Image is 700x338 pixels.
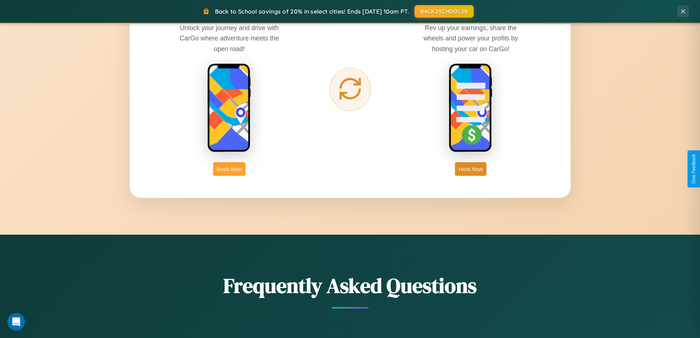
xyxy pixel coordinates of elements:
img: host phone [449,63,493,153]
p: Rev up your earnings, share the wheels and power your profits by hosting your car on CarGo! [416,23,526,54]
button: BACK2SCHOOL20 [414,5,474,18]
button: Book Now [213,162,245,176]
p: Unlock your journey and drive with CarGo where adventure meets the open road! [174,23,284,54]
button: Host Now [455,162,486,176]
div: Give Feedback [691,154,696,184]
div: Open Intercom Messenger [7,313,25,331]
h2: Frequently Asked Questions [130,271,571,300]
img: rent phone [207,63,251,153]
span: Back to School savings of 20% in select cities! Ends [DATE] 10am PT. [215,8,409,15]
